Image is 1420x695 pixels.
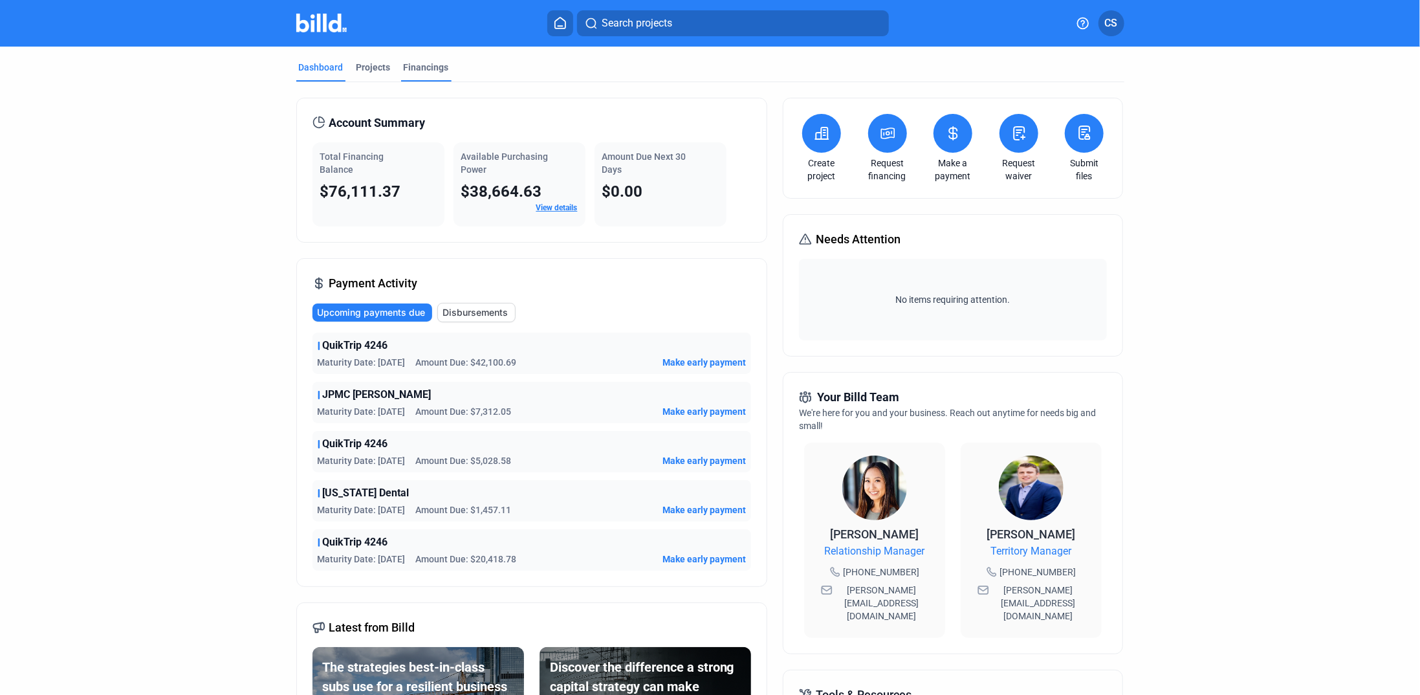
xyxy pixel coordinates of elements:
[329,619,415,637] span: Latest from Billd
[312,303,432,322] button: Upcoming payments due
[299,61,344,74] div: Dashboard
[320,182,401,201] span: $76,111.37
[536,203,578,212] a: View details
[804,293,1102,306] span: No items requiring attention.
[320,151,384,175] span: Total Financing Balance
[1098,10,1124,36] button: CS
[835,584,928,623] span: [PERSON_NAME][EMAIL_ADDRESS][DOMAIN_NAME]
[825,544,925,559] span: Relationship Manager
[323,535,388,550] span: QuikTrip 4246
[662,405,746,418] button: Make early payment
[318,306,426,319] span: Upcoming payments due
[831,527,919,541] span: [PERSON_NAME]
[318,553,406,566] span: Maturity Date: [DATE]
[662,503,746,516] button: Make early payment
[799,408,1096,431] span: We're here for you and your business. Reach out anytime for needs big and small!
[416,503,512,516] span: Amount Due: $1,457.11
[842,456,907,520] img: Relationship Manager
[991,544,1072,559] span: Territory Manager
[329,274,418,292] span: Payment Activity
[1062,157,1107,182] a: Submit files
[996,157,1042,182] a: Request waiver
[662,553,746,566] button: Make early payment
[602,151,686,175] span: Amount Due Next 30 Days
[323,436,388,452] span: QuikTrip 4246
[296,14,347,32] img: Billd Company Logo
[416,553,517,566] span: Amount Due: $20,418.78
[602,182,643,201] span: $0.00
[461,182,542,201] span: $38,664.63
[323,338,388,353] span: QuikTrip 4246
[662,454,746,467] button: Make early payment
[323,485,410,501] span: [US_STATE] Dental
[356,61,391,74] div: Projects
[662,356,746,369] button: Make early payment
[461,151,549,175] span: Available Purchasing Power
[987,527,1076,541] span: [PERSON_NAME]
[843,566,919,579] span: [PHONE_NUMBER]
[404,61,449,74] div: Financings
[323,387,431,403] span: JPMC [PERSON_NAME]
[1105,16,1118,31] span: CS
[318,454,406,467] span: Maturity Date: [DATE]
[999,566,1076,579] span: [PHONE_NUMBER]
[318,405,406,418] span: Maturity Date: [DATE]
[817,388,899,406] span: Your Billd Team
[416,405,512,418] span: Amount Due: $7,312.05
[992,584,1085,623] span: [PERSON_NAME][EMAIL_ADDRESS][DOMAIN_NAME]
[577,10,889,36] button: Search projects
[318,356,406,369] span: Maturity Date: [DATE]
[816,230,901,248] span: Needs Attention
[318,503,406,516] span: Maturity Date: [DATE]
[930,157,976,182] a: Make a payment
[602,16,672,31] span: Search projects
[416,356,517,369] span: Amount Due: $42,100.69
[329,114,426,132] span: Account Summary
[443,306,508,319] span: Disbursements
[437,303,516,322] button: Disbursements
[865,157,910,182] a: Request financing
[416,454,512,467] span: Amount Due: $5,028.58
[999,456,1064,520] img: Territory Manager
[799,157,844,182] a: Create project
